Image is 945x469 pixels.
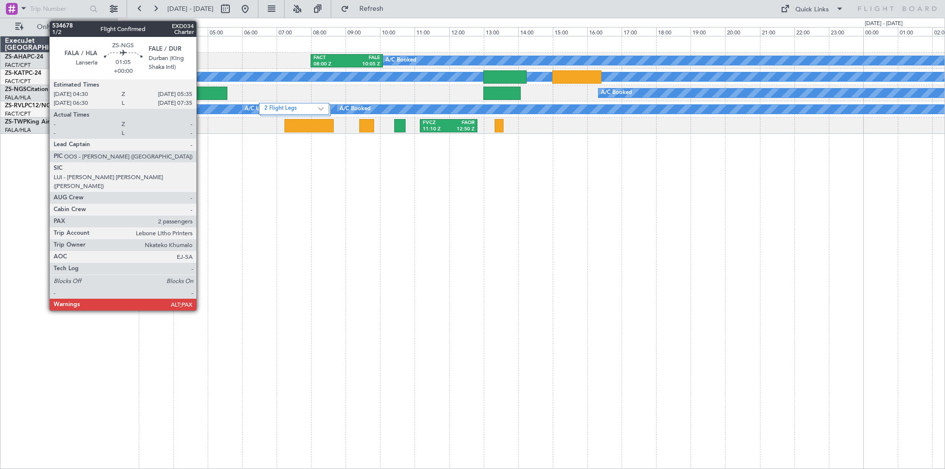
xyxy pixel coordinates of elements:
[311,27,346,36] div: 08:00
[5,103,25,109] span: ZS-RVL
[423,120,449,126] div: FVCZ
[167,4,214,13] span: [DATE] - [DATE]
[5,70,25,76] span: ZS-KAT
[5,70,41,76] a: ZS-KATPC-24
[26,24,104,31] span: Only With Activity
[691,27,725,36] div: 19:00
[865,20,903,28] div: [DATE] - [DATE]
[5,119,27,125] span: ZS-TWP
[553,27,587,36] div: 15:00
[245,102,285,117] div: A/C Unavailable
[622,27,656,36] div: 17:00
[725,27,759,36] div: 20:00
[898,27,932,36] div: 01:00
[346,27,380,36] div: 09:00
[346,55,379,62] div: FALE
[346,61,379,68] div: 10:05 Z
[5,78,31,85] a: FACT/CPT
[318,107,324,111] img: arrow-gray.svg
[30,1,87,16] input: Trip Number
[380,27,414,36] div: 10:00
[5,119,62,125] a: ZS-TWPKing Air 260
[760,27,794,36] div: 21:00
[484,27,518,36] div: 13:00
[5,110,31,118] a: FACT/CPT
[336,1,395,17] button: Refresh
[5,62,31,69] a: FACT/CPT
[5,103,51,109] a: ZS-RVLPC12/NG
[340,102,371,117] div: A/C Booked
[5,126,31,134] a: FALA/HLA
[5,87,64,93] a: ZS-NGSCitation Ultra
[139,27,173,36] div: 03:00
[5,54,27,60] span: ZS-AHA
[423,126,449,133] div: 11:10 Z
[518,27,553,36] div: 14:00
[5,54,43,60] a: ZS-AHAPC-24
[795,5,829,15] div: Quick Links
[351,5,392,12] span: Refresh
[314,55,346,62] div: FACT
[414,27,449,36] div: 11:00
[601,86,632,100] div: A/C Booked
[449,120,475,126] div: FAOR
[829,27,863,36] div: 23:00
[264,105,318,113] label: 2 Flight Legs
[587,27,622,36] div: 16:00
[5,87,27,93] span: ZS-NGS
[656,27,691,36] div: 18:00
[208,27,242,36] div: 05:00
[449,27,484,36] div: 12:00
[863,27,898,36] div: 00:00
[242,27,277,36] div: 06:00
[449,126,475,133] div: 12:50 Z
[5,94,31,101] a: FALA/HLA
[776,1,849,17] button: Quick Links
[173,27,208,36] div: 04:00
[385,53,416,68] div: A/C Booked
[11,19,107,35] button: Only With Activity
[314,61,346,68] div: 08:00 Z
[104,27,138,36] div: 02:00
[119,20,157,28] div: [DATE] - [DATE]
[277,27,311,36] div: 07:00
[794,27,829,36] div: 22:00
